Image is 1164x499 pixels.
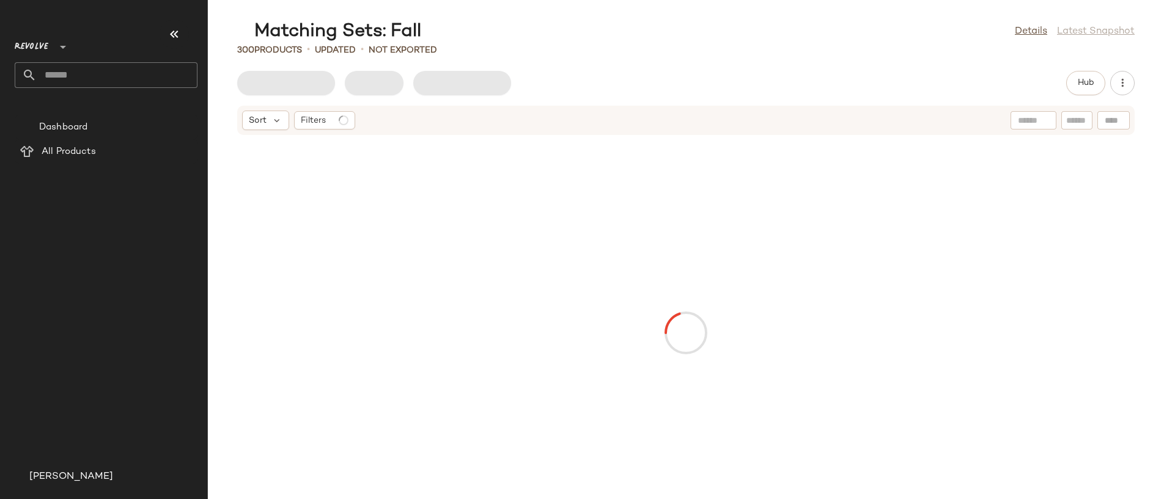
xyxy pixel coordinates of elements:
span: Filters [301,114,326,127]
div: Matching Sets: Fall [237,20,421,44]
span: 300 [237,46,254,55]
span: • [361,43,364,57]
p: Not Exported [369,44,437,57]
span: Revolve [15,33,48,55]
div: Products [237,44,302,57]
span: Dashboard [39,120,87,134]
a: Details [1015,24,1047,39]
span: Sort [249,114,267,127]
span: Hub [1077,78,1094,88]
p: updated [315,44,356,57]
span: • [307,43,310,57]
span: All Products [42,145,96,159]
button: Hub [1066,71,1105,95]
span: [PERSON_NAME] [29,470,113,484]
